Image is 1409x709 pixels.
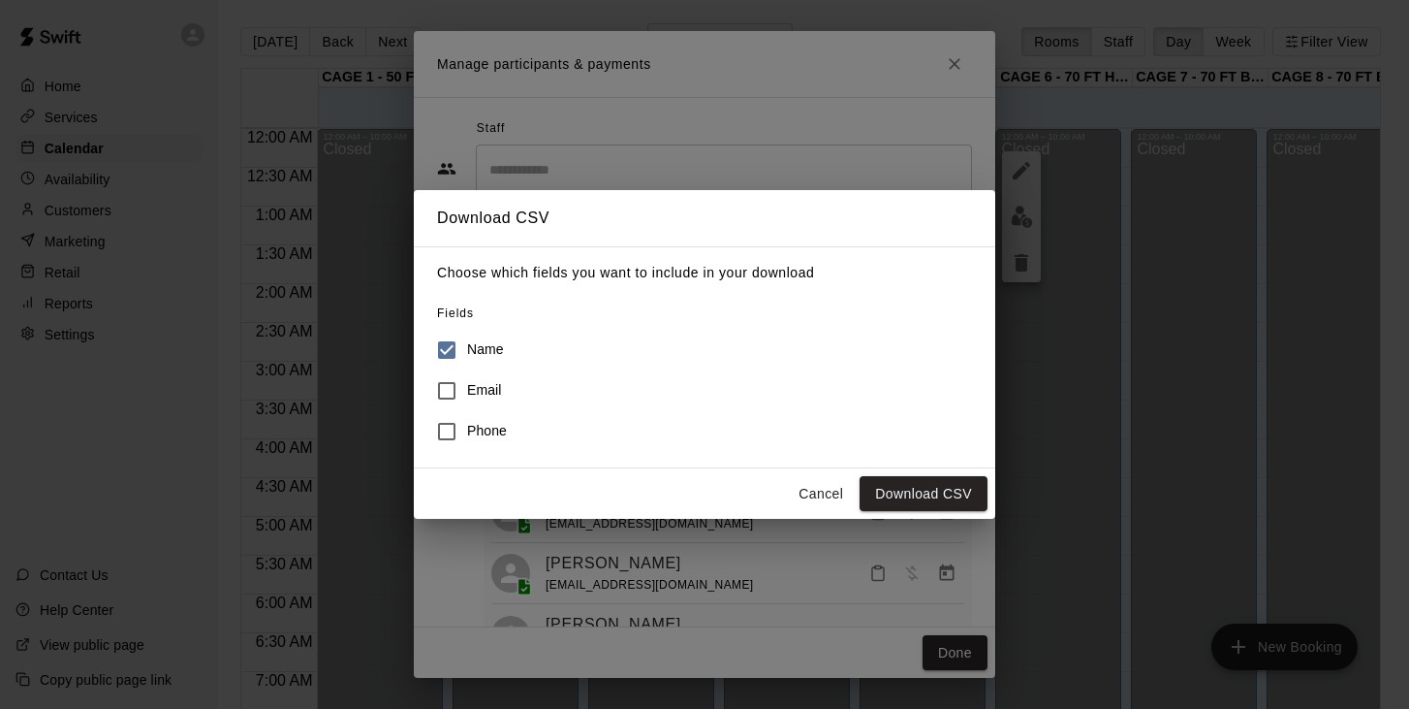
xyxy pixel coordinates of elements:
[437,263,972,283] p: Choose which fields you want to include in your download
[467,380,502,402] h6: Email
[437,306,474,320] span: Fields
[467,339,504,361] h6: Name
[790,476,852,512] button: Cancel
[860,476,987,512] button: Download CSV
[414,190,995,246] h2: Download CSV
[467,421,507,442] h6: Phone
